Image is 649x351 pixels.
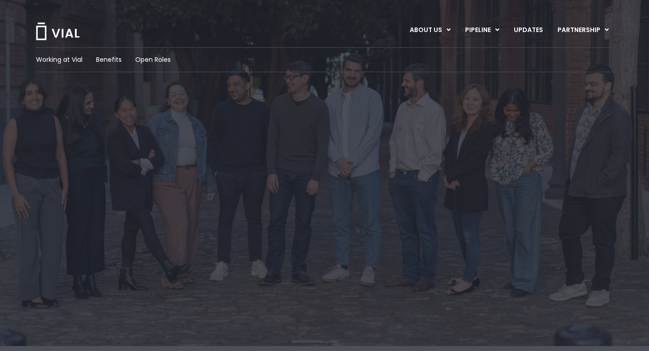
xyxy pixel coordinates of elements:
[135,55,171,65] a: Open Roles
[35,23,80,40] img: Vial Logo
[507,23,550,38] a: UPDATES
[402,23,457,38] a: ABOUT USMenu Toggle
[96,55,122,65] a: Benefits
[36,55,82,65] a: Working at Vial
[458,23,506,38] a: PIPELINEMenu Toggle
[550,23,616,38] a: PARTNERSHIPMenu Toggle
